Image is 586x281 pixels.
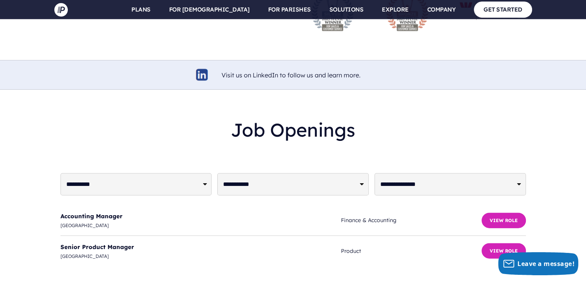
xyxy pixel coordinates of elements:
[474,2,532,17] a: GET STARTED
[195,68,209,82] img: linkedin-logo
[222,71,361,79] a: Visit us on LinkedIn to follow us and learn more.
[341,216,481,225] span: Finance & Accounting
[60,243,134,251] a: Senior Product Manager
[341,246,481,256] span: Product
[60,221,341,230] span: [GEOGRAPHIC_DATA]
[60,212,123,220] a: Accounting Manager
[517,259,574,268] span: Leave a message!
[498,252,578,275] button: Leave a message!
[482,243,526,259] button: View Role
[60,113,526,147] h2: Job Openings
[60,252,341,261] span: [GEOGRAPHIC_DATA]
[482,213,526,228] button: View Role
